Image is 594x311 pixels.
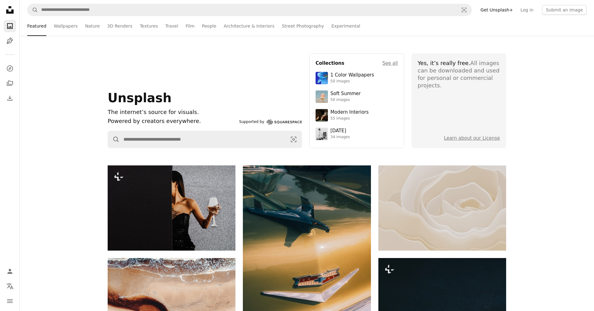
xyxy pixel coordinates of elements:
[378,205,506,211] a: Close-up of a delicate cream-colored rose
[418,59,500,89] div: All images can be downloaded and used for personal or commercial projects.
[108,131,120,148] button: Search Unsplash
[186,16,194,36] a: Film
[330,91,361,97] div: Soft Summer
[444,135,500,141] a: Learn about our License
[28,4,38,16] button: Search Unsplash
[4,20,16,32] a: Photos
[378,165,506,251] img: Close-up of a delicate cream-colored rose
[316,109,328,121] img: premium_photo-1747189286942-bc91257a2e39
[107,16,132,36] a: 3D Renders
[108,108,237,117] h1: The internet’s source for visuals.
[282,16,324,36] a: Street Photography
[330,128,350,134] div: [DATE]
[330,109,369,116] div: Modern Interiors
[316,90,328,103] img: premium_photo-1749544311043-3a6a0c8d54af
[108,131,302,148] form: Find visuals sitewide
[108,205,235,211] a: Woman in sparkling dress holding champagne glass
[286,131,302,148] button: Visual search
[517,5,537,15] a: Log in
[108,91,171,105] span: Unsplash
[316,72,398,84] a: 1 Color Wallpapers50 images
[330,116,369,121] div: 55 images
[542,5,587,15] button: Submit an image
[382,59,398,67] a: See all
[316,109,398,121] a: Modern Interiors55 images
[4,62,16,75] a: Explore
[85,16,100,36] a: Nature
[243,259,371,264] a: Close-up of a vintage car hood with chrome details.
[4,35,16,47] a: Illustrations
[165,16,178,36] a: Travel
[331,16,360,36] a: Experimental
[418,60,470,66] span: Yes, it’s really free.
[316,72,328,84] img: premium_photo-1688045582333-c8b6961773e0
[316,128,398,140] a: [DATE]34 images
[27,4,472,16] form: Find visuals sitewide
[4,77,16,90] a: Collections
[108,117,237,126] p: Powered by creators everywhere.
[330,72,374,78] div: 1 Color Wallpapers
[330,98,361,103] div: 50 images
[202,16,217,36] a: People
[4,92,16,104] a: Download History
[316,90,398,103] a: Soft Summer50 images
[330,79,374,84] div: 50 images
[316,128,328,140] img: photo-1682590564399-95f0109652fe
[477,5,517,15] a: Get Unsplash+
[457,4,471,16] button: Visual search
[4,295,16,307] button: Menu
[108,165,235,251] img: Woman in sparkling dress holding champagne glass
[54,16,78,36] a: Wallpapers
[4,265,16,278] a: Log in / Sign up
[239,118,302,126] a: Supported by
[140,16,158,36] a: Textures
[4,280,16,292] button: Language
[224,16,274,36] a: Architecture & Interiors
[330,135,350,140] div: 34 images
[316,59,344,67] h4: Collections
